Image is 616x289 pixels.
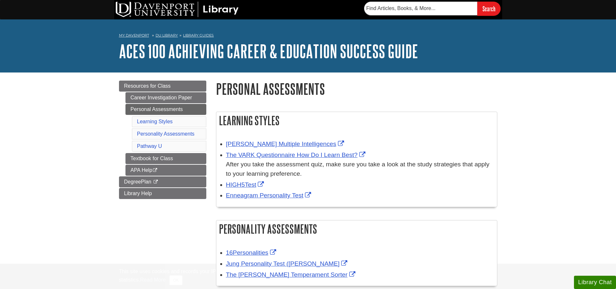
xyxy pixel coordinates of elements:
a: Textbook for Class [125,153,206,164]
a: Library Help [119,188,206,199]
a: Link opens in new window [226,181,266,188]
h1: Personal Assessments [216,81,497,97]
a: Personality Assessments [137,131,195,137]
div: Guide Page Menu [119,81,206,199]
a: DegreePlan [119,176,206,187]
input: Search [477,2,501,16]
input: Find Articles, Books, & More... [364,2,477,15]
form: Searches DU Library's articles, books, and more [364,2,501,16]
nav: breadcrumb [119,31,497,41]
a: Link opens in new window [226,151,367,158]
button: Library Chat [574,276,616,289]
a: Link opens in new window [226,260,349,267]
h2: Learning Styles [216,112,497,129]
a: Library Guides [183,33,214,38]
a: Link opens in new window [226,192,313,199]
span: Resources for Class [124,83,171,89]
a: Resources for Class [119,81,206,92]
i: This link opens in a new window [152,168,158,172]
i: This link opens in a new window [153,180,158,184]
a: Personal Assessments [125,104,206,115]
a: Pathway U [137,143,162,149]
a: Link opens in new window [226,249,278,256]
span: Library Help [124,191,152,196]
a: Learning Styles [137,119,173,124]
div: After you take the assessment quiz, make sure you take a look at the study strategies that apply ... [226,160,494,179]
button: Close [169,275,182,285]
a: My Davenport [119,33,149,38]
a: Link opens in new window [226,271,357,278]
h2: Personality Assessments [216,220,497,238]
a: Career Investigation Paper [125,92,206,103]
a: Link opens in new window [226,140,346,147]
div: This site uses cookies and records your IP address for usage statistics. Additionally, we use Goo... [119,268,497,285]
a: DU Library [156,33,178,38]
span: DegreePlan [124,179,152,184]
img: DU Library [116,2,239,17]
a: Read More [140,277,166,283]
a: ACES 100 Achieving Career & Education Success Guide [119,41,418,61]
a: APA Help [125,165,206,176]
